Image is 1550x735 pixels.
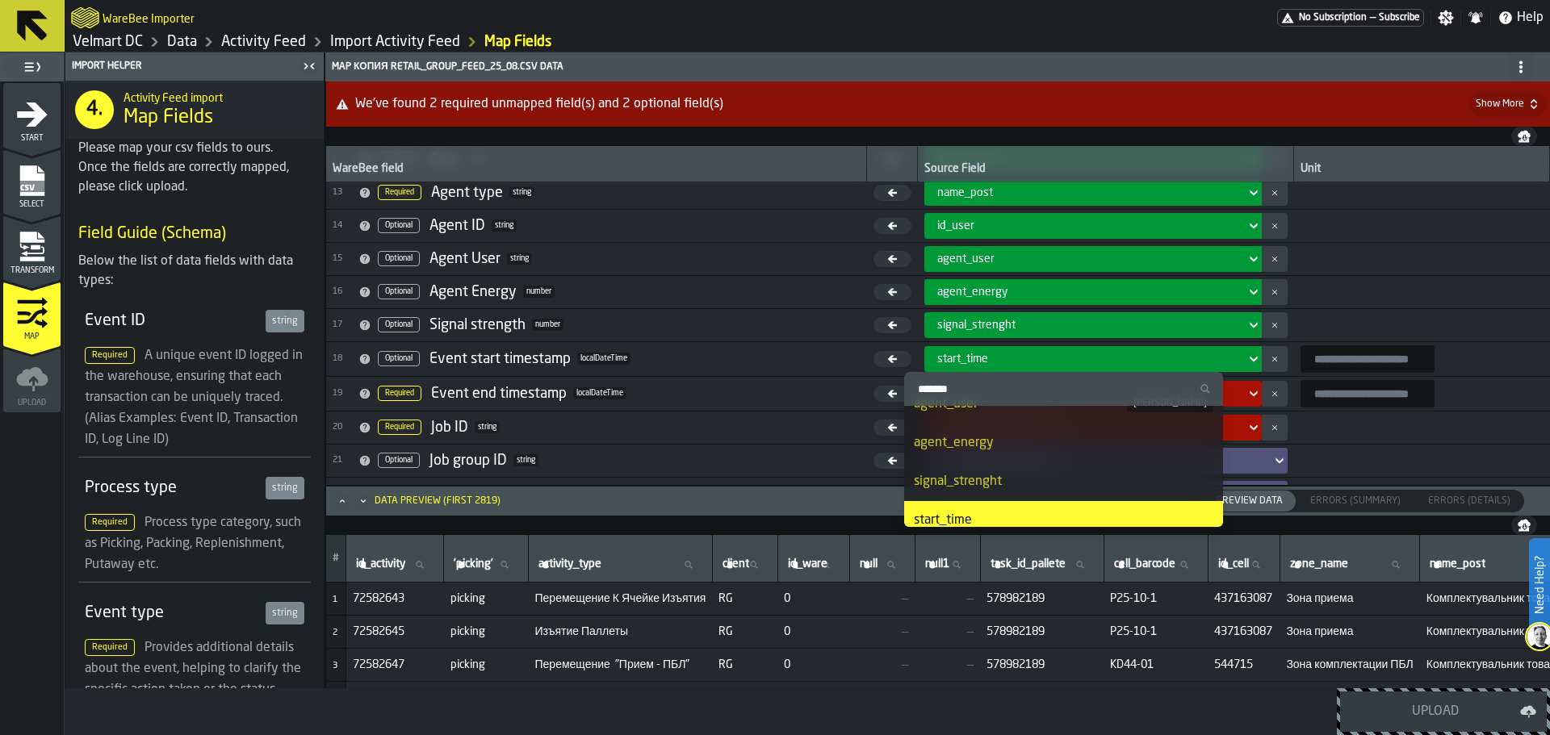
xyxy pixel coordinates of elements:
[924,279,1262,305] div: DropdownMenuValue-agent_energy
[784,592,843,605] span: 0
[484,33,551,51] a: link-to-/wh/i/f27944ef-e44e-4cb8-aca8-30c52093261f/import/activity/
[85,347,135,364] span: Required
[1511,127,1537,146] button: button-
[1114,558,1175,570] span: label
[85,349,303,446] span: A unique event ID logged in the warehouse, ensuring that each transaction can be uniquely traced....
[1297,490,1414,512] label: button-switch-multi-Errors (Summary)
[333,319,352,330] span: 17
[333,286,352,297] span: 16
[450,658,522,671] span: picking
[75,90,114,129] div: 4.
[429,316,526,334] div: Signal strength
[1204,491,1296,512] div: thumb
[904,501,1222,540] li: dropdown-item
[355,94,1469,114] span: We've found 2 required unmapped field(s) and 2 optional field(s)
[78,252,311,290] div: Below the list of data fields with data types:
[333,662,337,670] span: 3
[429,485,527,503] div: Job line number
[1110,625,1201,638] span: P25-10-1
[535,625,706,638] span: Изъятие Паллеты
[1301,380,1435,407] label: input-value-
[1277,9,1424,27] div: Menu Subscription
[1340,691,1547,732] button: button-Upload
[937,353,1239,365] div: DropdownMenuValue-start_time
[333,493,352,509] button: Maximize
[1351,702,1520,721] div: Upload
[922,554,974,575] input: label
[378,317,420,332] span: Optional
[535,554,706,575] input: label
[513,454,538,466] span: string
[1299,12,1367,23] span: No Subscription
[723,558,749,570] span: label
[987,592,1097,605] span: 578982189
[450,592,522,605] span: picking
[333,595,337,604] span: 1
[85,514,135,531] span: Required
[1277,9,1424,27] a: link-to-/wh/i/f27944ef-e44e-4cb8-aca8-30c52093261f/pricing/
[1262,312,1288,338] button: button-
[454,558,493,570] span: label
[492,219,517,232] span: string
[788,558,827,570] span: label
[924,213,1262,239] div: DropdownMenuValue-id_user
[785,554,843,575] input: label
[78,223,311,245] h3: Field Guide (Schema)
[1301,345,1435,373] label: input-value-
[333,187,352,198] span: 13
[266,602,304,624] div: string
[1286,625,1413,638] span: Зона приема
[333,629,337,637] span: 2
[354,493,373,509] button: Minimize
[103,10,195,26] h2: Sub Title
[266,310,304,332] div: string
[3,56,61,78] label: button-toggle-Toggle Full Menu
[450,554,522,575] input: label
[937,219,1239,232] div: DropdownMenuValue-id_user
[431,184,503,202] div: Agent type
[429,250,501,268] div: Agent User
[3,282,61,346] li: menu Map
[353,592,438,605] span: 72582643
[1430,558,1485,570] span: label
[924,312,1262,338] div: DropdownMenuValue-signal_strenght
[85,516,301,571] span: Process type category, such as Picking, Packing, Replenishment, Putaway etc.
[333,353,352,364] span: 18
[1415,491,1523,512] div: thumb
[1215,554,1273,575] input: label
[1531,540,1548,630] label: Need Help?
[329,54,1547,80] div: Map Копия Retail_Group_feed_25_08.csv data
[991,558,1066,570] span: label
[719,554,771,575] input: label
[538,558,601,570] span: label
[921,592,974,605] span: —
[3,134,61,143] span: Start
[353,658,438,671] span: 72582647
[3,266,61,275] span: Transform
[3,200,61,209] span: Select
[1511,516,1537,535] button: button-
[1262,246,1288,272] button: button-
[333,253,352,264] span: 15
[1214,625,1273,638] span: 437163087
[987,554,1097,575] input: label
[987,625,1097,638] span: 578982189
[1461,10,1490,26] label: button-toggle-Notifications
[1262,213,1288,239] button: button-
[431,385,567,403] div: Event end timestamp
[904,462,1222,501] li: dropdown-item
[1370,12,1376,23] span: —
[429,350,571,368] div: Event start timestamp
[1262,180,1288,206] button: button-
[577,353,630,365] span: localDateTime
[378,351,420,366] span: Optional
[784,625,843,638] span: 0
[1286,658,1413,671] span: Зона комплектации ПБЛ
[378,218,420,233] span: Optional
[856,625,908,638] span: —
[1214,592,1273,605] span: 437163087
[904,424,1222,462] li: dropdown-item
[937,353,988,365] span: start_time
[1262,415,1288,441] button: button-
[71,3,99,32] a: logo-header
